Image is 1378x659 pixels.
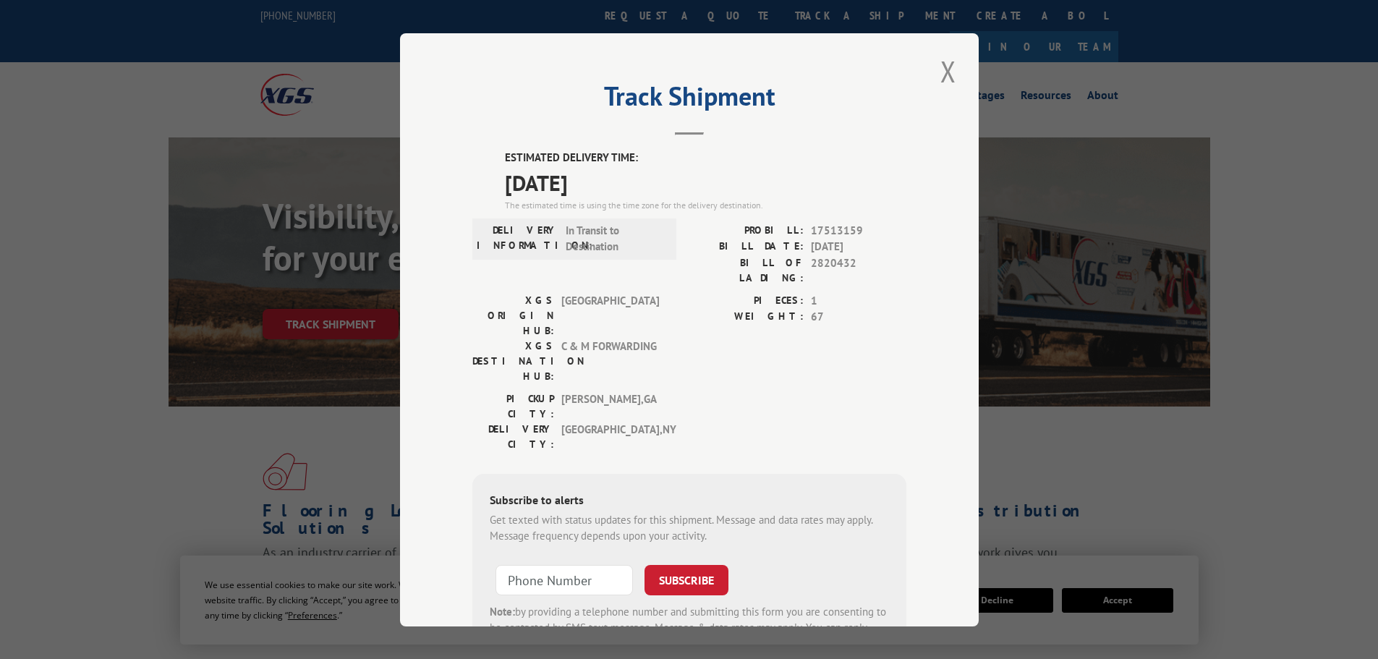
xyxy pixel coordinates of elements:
span: 17513159 [811,222,906,239]
label: ESTIMATED DELIVERY TIME: [505,150,906,166]
input: Phone Number [496,564,633,595]
div: The estimated time is using the time zone for the delivery destination. [505,198,906,211]
label: PICKUP CITY: [472,391,554,421]
span: In Transit to Destination [566,222,663,255]
strong: Note: [490,604,515,618]
div: Subscribe to alerts [490,490,889,511]
span: 2820432 [811,255,906,285]
label: DELIVERY CITY: [472,421,554,451]
label: PROBILL: [689,222,804,239]
h2: Track Shipment [472,86,906,114]
span: [GEOGRAPHIC_DATA] [561,292,659,338]
label: XGS ORIGIN HUB: [472,292,554,338]
div: Get texted with status updates for this shipment. Message and data rates may apply. Message frequ... [490,511,889,544]
label: BILL DATE: [689,239,804,255]
span: [DATE] [505,166,906,198]
label: XGS DESTINATION HUB: [472,338,554,383]
span: [PERSON_NAME] , GA [561,391,659,421]
span: [DATE] [811,239,906,255]
label: DELIVERY INFORMATION: [477,222,558,255]
label: WEIGHT: [689,309,804,326]
span: [GEOGRAPHIC_DATA] , NY [561,421,659,451]
span: C & M FORWARDING [561,338,659,383]
button: SUBSCRIBE [645,564,728,595]
label: PIECES: [689,292,804,309]
button: Close modal [936,51,961,91]
div: by providing a telephone number and submitting this form you are consenting to be contacted by SM... [490,603,889,652]
label: BILL OF LADING: [689,255,804,285]
span: 67 [811,309,906,326]
span: 1 [811,292,906,309]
